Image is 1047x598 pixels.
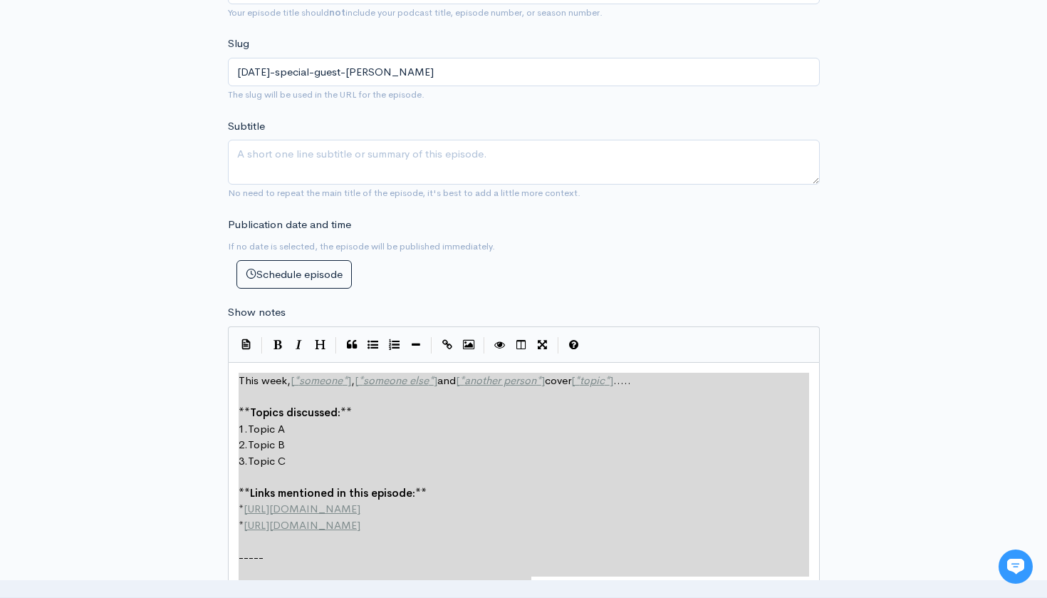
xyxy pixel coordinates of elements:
[484,337,485,354] i: |
[310,334,331,356] button: Heading
[228,217,351,233] label: Publication date and time
[228,36,249,52] label: Slug
[261,337,263,354] i: |
[239,438,248,451] span: 2.
[239,550,264,564] span: -----
[228,88,424,100] small: The slug will be used in the URL for the episode.
[363,373,429,387] span: someone else
[236,260,352,289] button: Schedule episode
[288,334,310,356] button: Italic
[228,304,286,321] label: Show notes
[363,334,384,356] button: Generic List
[248,438,285,451] span: Topic B
[236,334,257,355] button: Insert Show Notes Template
[580,373,605,387] span: topic
[248,454,286,468] span: Topic C
[405,334,427,356] button: Insert Horizontal Line
[335,337,337,354] i: |
[92,197,171,209] span: New conversation
[228,240,495,252] small: If no date is selected, the episode will be published immediately.
[19,244,266,262] p: Find an answer quickly
[355,373,358,387] span: [
[341,334,363,356] button: Quote
[613,373,631,387] span: .....
[384,334,405,356] button: Numbered List
[21,69,264,92] h1: Hi 👋
[248,422,285,435] span: Topic A
[610,373,613,387] span: ]
[244,518,360,532] span: [URL][DOMAIN_NAME]
[437,334,458,356] button: Create Link
[558,337,559,354] i: |
[541,373,545,387] span: ]
[431,337,432,354] i: |
[458,334,479,356] button: Insert Image
[291,373,294,387] span: [
[434,373,437,387] span: ]
[545,373,571,387] span: cover
[532,334,553,356] button: Toggle Fullscreen
[456,373,459,387] span: [
[571,373,575,387] span: [
[437,373,456,387] span: and
[228,118,265,135] label: Subtitle
[22,189,263,217] button: New conversation
[999,550,1033,584] iframe: gist-messenger-bubble-iframe
[228,187,580,199] small: No need to repeat the main title of the episode, it's best to add a little more context.
[228,6,603,19] small: Your episode title should include your podcast title, episode number, or season number.
[489,334,511,356] button: Toggle Preview
[239,373,291,387] span: This week,
[351,373,355,387] span: ,
[299,373,343,387] span: someone
[267,334,288,356] button: Bold
[228,58,820,87] input: title-of-episode
[511,334,532,356] button: Toggle Side by Side
[239,454,248,468] span: 3.
[244,502,360,515] span: [URL][DOMAIN_NAME]
[348,373,351,387] span: ]
[21,95,264,163] h2: Just let us know if you need anything and we'll be happy to help! 🙂
[250,486,415,500] span: Links mentioned in this episode:
[250,406,340,419] span: Topics discussed:
[563,334,585,356] button: Markdown Guide
[239,422,248,435] span: 1.
[329,6,345,19] strong: not
[464,373,536,387] span: another person
[41,268,254,297] input: Search articles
